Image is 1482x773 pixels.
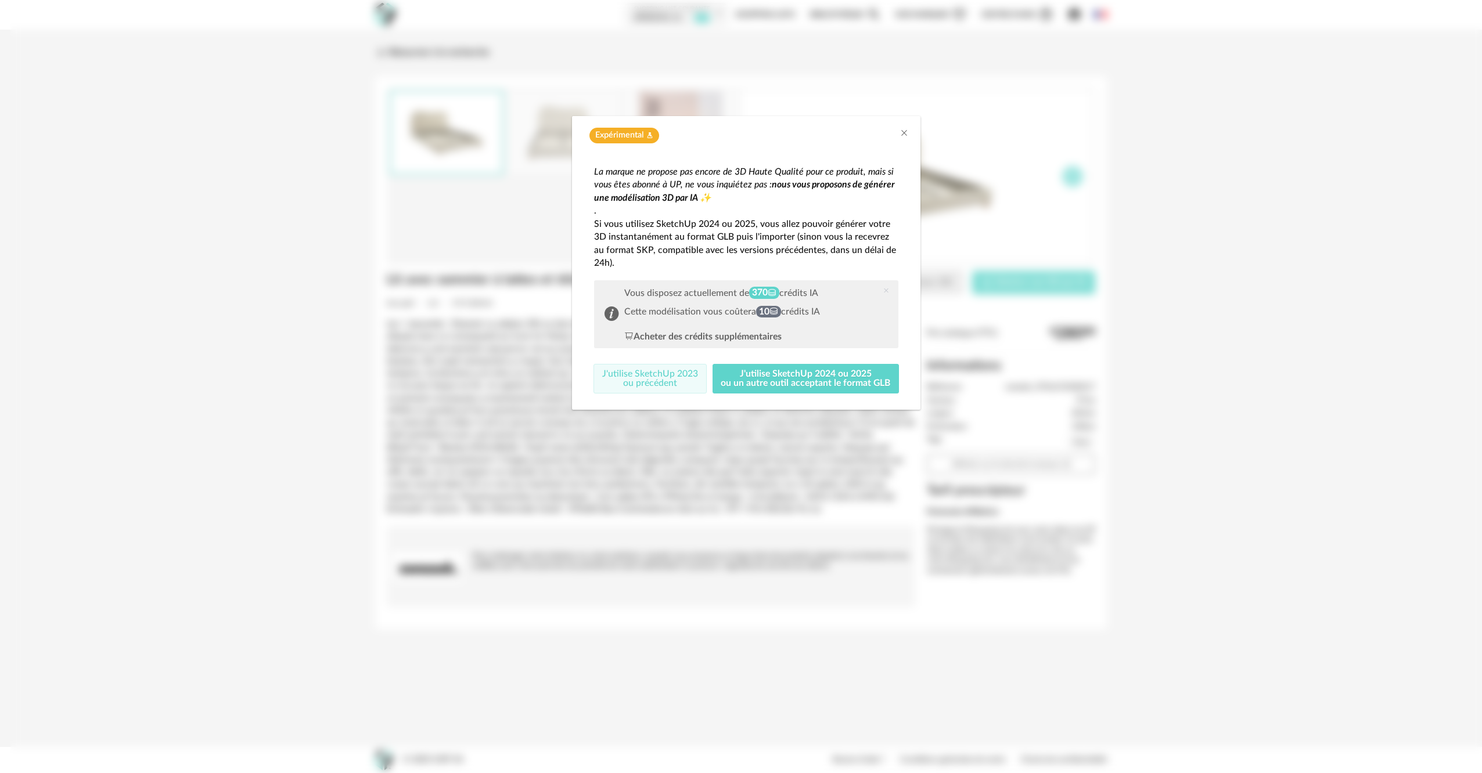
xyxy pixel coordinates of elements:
p: Si vous utilisez SketchUp 2024 ou 2025, vous allez pouvoir générer votre 3D instantanément au for... [594,218,898,270]
button: J'utilise SketchUp 2024 ou 2025ou un autre outil acceptant le format GLB [713,364,900,394]
span: Expérimental [595,130,643,141]
span: 10 [756,306,781,318]
span: 370 [749,287,779,299]
em: La marque ne propose pas encore de 3D Haute Qualité pour ce produit, mais si vous êtes abonné à U... [594,167,894,190]
div: dialog [572,116,920,410]
em: nous vous proposons de générer une modélisation 3D par IA ✨ [594,180,895,203]
button: J'utilise SketchUp 2023ou précédent [593,364,707,394]
div: Cette modélisation vous coûtera crédits IA [624,306,820,317]
button: Close [900,128,909,140]
div: Acheter des crédits supplémentaires [624,330,782,344]
div: Vous disposez actuellement de crédits IA [624,288,820,299]
span: Flask icon [646,130,653,141]
p: . [594,204,898,218]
